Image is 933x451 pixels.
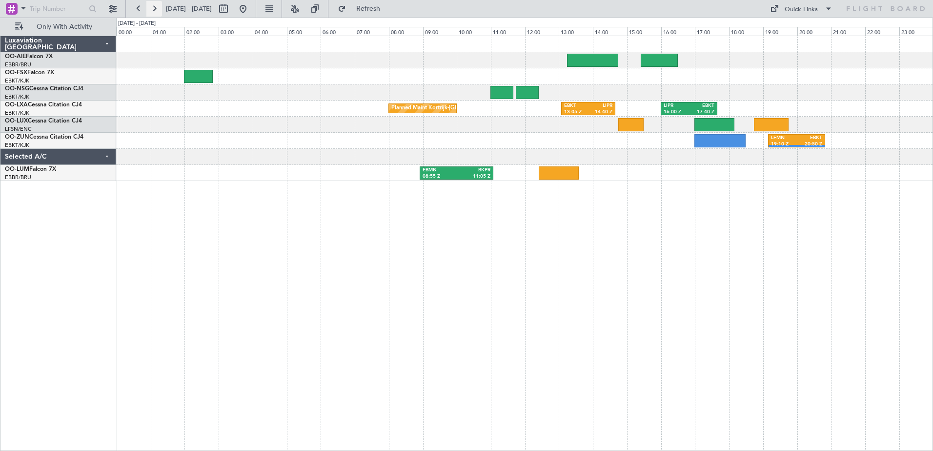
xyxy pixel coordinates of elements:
[661,27,695,36] div: 16:00
[117,27,151,36] div: 00:00
[785,5,818,15] div: Quick Links
[525,27,559,36] div: 12:00
[765,1,837,17] button: Quick Links
[355,27,389,36] div: 07:00
[5,174,31,181] a: EBBR/BRU
[253,27,287,36] div: 04:00
[729,27,763,36] div: 18:00
[5,86,83,92] a: OO-NSGCessna Citation CJ4
[564,102,588,109] div: EBKT
[219,27,253,36] div: 03:00
[593,27,627,36] div: 14:00
[423,167,457,174] div: EBMB
[348,5,389,12] span: Refresh
[771,141,796,148] div: 19:10 Z
[5,134,29,140] span: OO-ZUN
[564,109,588,116] div: 13:05 Z
[689,102,714,109] div: EBKT
[5,109,29,117] a: EBKT/KJK
[797,141,822,148] div: 20:50 Z
[5,54,53,60] a: OO-AIEFalcon 7X
[5,102,28,108] span: OO-LXA
[5,77,29,84] a: EBKT/KJK
[5,86,29,92] span: OO-NSG
[588,102,612,109] div: LIPR
[797,135,822,142] div: EBKT
[559,27,593,36] div: 13:00
[664,109,689,116] div: 16:00 Z
[5,93,29,101] a: EBKT/KJK
[423,173,457,180] div: 08:55 Z
[118,20,156,28] div: [DATE] - [DATE]
[5,70,27,76] span: OO-FSX
[797,27,832,36] div: 20:00
[166,4,212,13] span: [DATE] - [DATE]
[5,166,56,172] a: OO-LUMFalcon 7X
[151,27,185,36] div: 01:00
[11,19,106,35] button: Only With Activity
[25,23,103,30] span: Only With Activity
[695,27,729,36] div: 17:00
[5,70,54,76] a: OO-FSXFalcon 7X
[771,135,796,142] div: LFMN
[184,27,219,36] div: 02:00
[5,102,82,108] a: OO-LXACessna Citation CJ4
[5,118,82,124] a: OO-LUXCessna Citation CJ4
[588,109,612,116] div: 14:40 Z
[627,27,661,36] div: 15:00
[5,134,83,140] a: OO-ZUNCessna Citation CJ4
[287,27,321,36] div: 05:00
[391,101,505,116] div: Planned Maint Kortrijk-[GEOGRAPHIC_DATA]
[5,166,29,172] span: OO-LUM
[5,118,28,124] span: OO-LUX
[389,27,423,36] div: 08:00
[5,125,32,133] a: LFSN/ENC
[5,54,26,60] span: OO-AIE
[664,102,689,109] div: LIPR
[457,167,491,174] div: BKPR
[5,61,31,68] a: EBBR/BRU
[333,1,392,17] button: Refresh
[865,27,899,36] div: 22:00
[689,109,714,116] div: 17:40 Z
[457,173,491,180] div: 11:05 Z
[457,27,491,36] div: 10:00
[5,142,29,149] a: EBKT/KJK
[763,27,797,36] div: 19:00
[30,1,86,16] input: Trip Number
[491,27,525,36] div: 11:00
[321,27,355,36] div: 06:00
[831,27,865,36] div: 21:00
[423,27,457,36] div: 09:00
